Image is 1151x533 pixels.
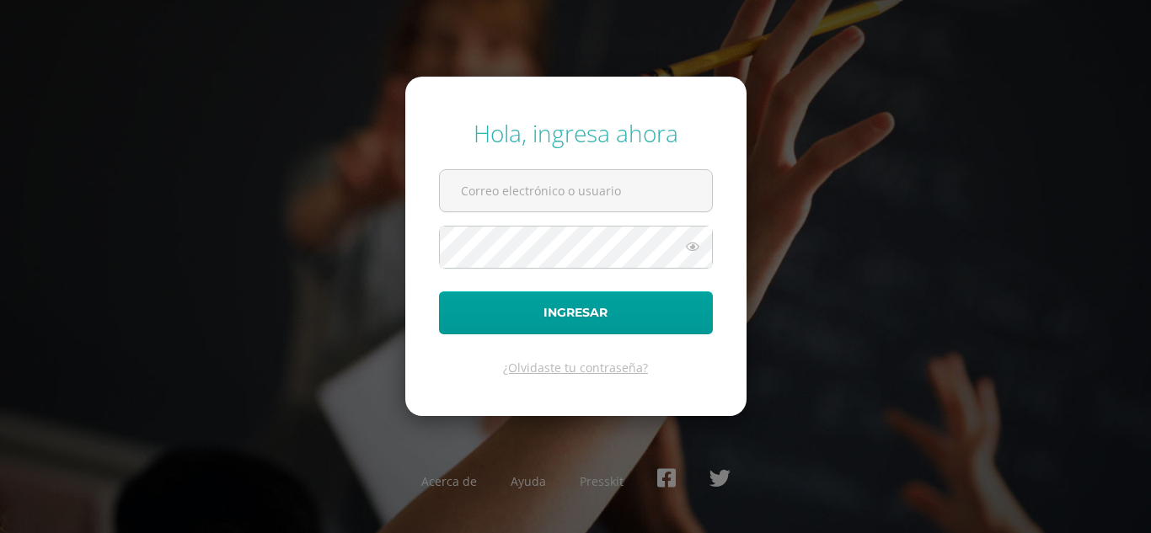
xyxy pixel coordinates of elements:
[440,170,712,211] input: Correo electrónico o usuario
[580,473,624,489] a: Presskit
[511,473,546,489] a: Ayuda
[503,360,648,376] a: ¿Olvidaste tu contraseña?
[439,291,713,334] button: Ingresar
[421,473,477,489] a: Acerca de
[439,117,713,149] div: Hola, ingresa ahora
